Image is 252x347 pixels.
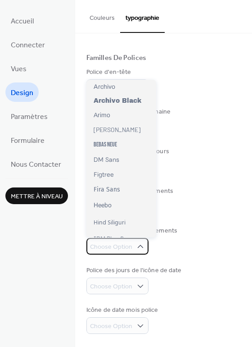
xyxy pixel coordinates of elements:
span: Vues [11,62,27,76]
span: Archivo [94,83,115,90]
span: Arimo [94,111,110,119]
span: Paramètres [11,110,48,124]
span: Mettre à niveau [11,192,63,201]
span: Connecter [11,38,45,52]
span: Accueil [11,14,34,28]
span: Heebo [94,201,112,210]
span: [PERSON_NAME] [94,126,140,133]
a: Vues [5,59,32,78]
a: Nous Contacter [5,154,67,173]
span: Archivo Black [94,97,141,104]
span: Figtree [94,171,114,178]
span: Design [11,86,33,100]
div: Police des jours de l'icône de date [86,266,182,275]
button: Mettre à niveau [5,187,68,204]
div: Icône de date mois police [86,306,158,315]
div: Familles De Polices [86,54,146,63]
a: Connecter [5,35,50,54]
span: IBM Plex Sans [94,235,134,243]
a: Accueil [5,11,39,30]
span: Hind Siliguri [94,217,126,228]
span: DM Sans [94,155,119,164]
a: Paramètres [5,106,53,126]
span: Bebas Neue [94,141,117,148]
span: Formulaire [11,134,45,148]
a: Design [5,82,39,102]
div: Police d'en-tête [86,68,147,77]
span: Nous Contacter [11,158,61,172]
a: Formulaire [5,130,50,150]
span: Fira Sans [94,186,120,193]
